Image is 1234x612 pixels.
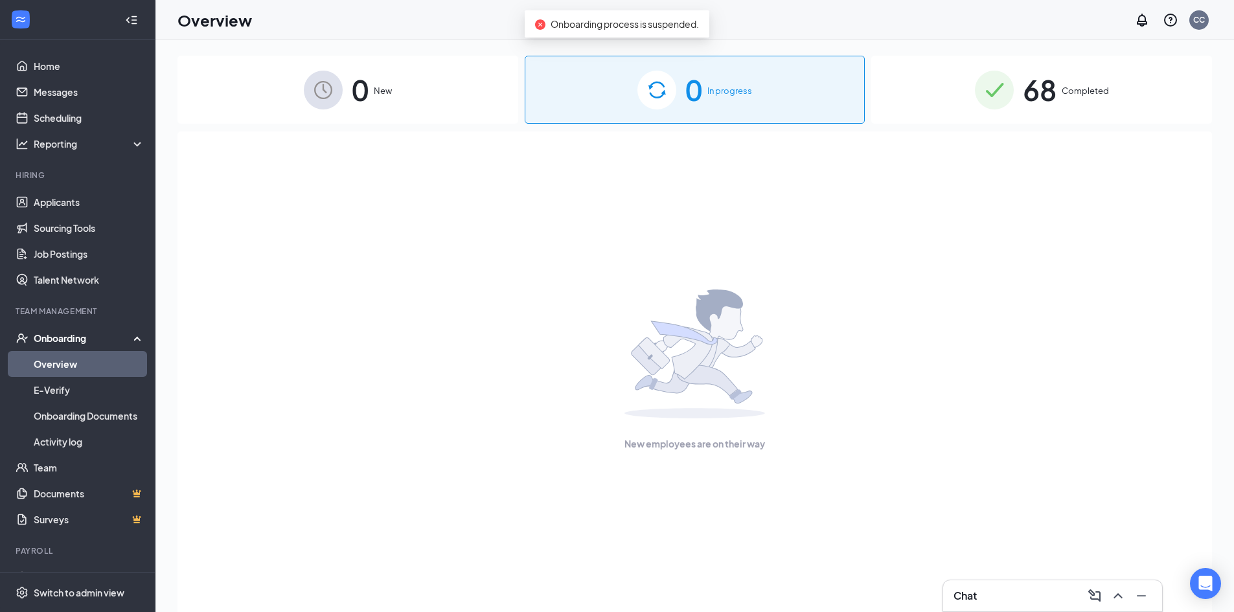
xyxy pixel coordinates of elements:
[624,436,765,451] span: New employees are on their way
[707,84,752,97] span: In progress
[551,18,699,30] span: Onboarding process is suspended.
[16,545,142,556] div: Payroll
[1087,588,1103,604] svg: ComposeMessage
[34,351,144,377] a: Overview
[34,506,144,532] a: SurveysCrown
[34,79,144,105] a: Messages
[34,241,144,267] a: Job Postings
[16,137,29,150] svg: Analysis
[34,455,144,481] a: Team
[374,84,392,97] span: New
[1163,12,1178,28] svg: QuestionInfo
[34,137,145,150] div: Reporting
[34,586,124,599] div: Switch to admin view
[16,170,142,181] div: Hiring
[1023,67,1057,112] span: 68
[1134,12,1150,28] svg: Notifications
[125,14,138,27] svg: Collapse
[34,267,144,293] a: Talent Network
[1190,568,1221,599] div: Open Intercom Messenger
[1131,585,1152,606] button: Minimize
[685,67,702,112] span: 0
[34,481,144,506] a: DocumentsCrown
[16,586,29,599] svg: Settings
[1134,588,1149,604] svg: Minimize
[1110,588,1126,604] svg: ChevronUp
[34,377,144,403] a: E-Verify
[1084,585,1105,606] button: ComposeMessage
[34,215,144,241] a: Sourcing Tools
[1062,84,1109,97] span: Completed
[34,189,144,215] a: Applicants
[177,9,252,31] h1: Overview
[535,19,545,30] span: close-circle
[1193,14,1205,25] div: CC
[14,13,27,26] svg: WorkstreamLogo
[34,403,144,429] a: Onboarding Documents
[16,306,142,317] div: Team Management
[34,429,144,455] a: Activity log
[34,332,133,345] div: Onboarding
[1108,585,1128,606] button: ChevronUp
[34,105,144,131] a: Scheduling
[34,53,144,79] a: Home
[954,589,977,603] h3: Chat
[34,565,144,591] a: PayrollCrown
[352,67,369,112] span: 0
[16,332,29,345] svg: UserCheck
